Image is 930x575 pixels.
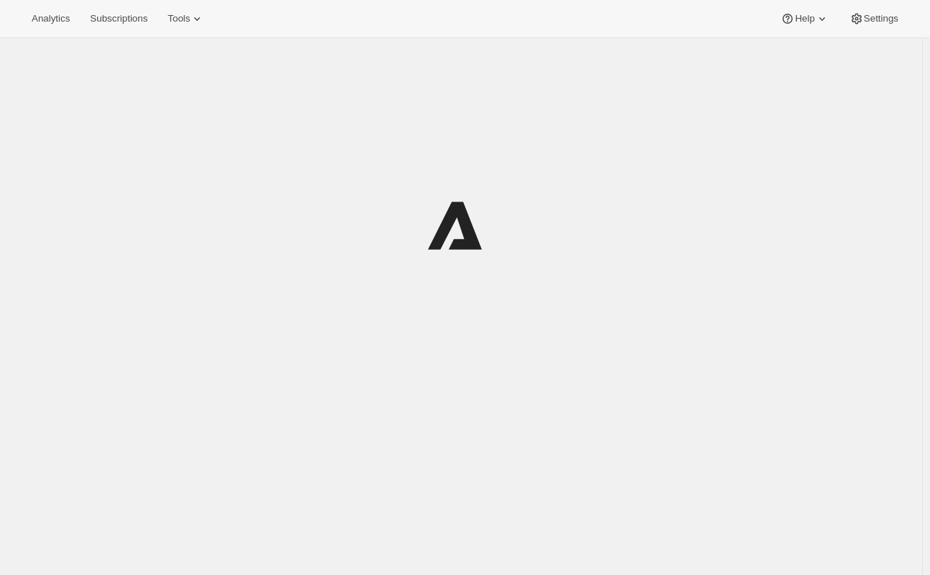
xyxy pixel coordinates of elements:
[32,13,70,24] span: Analytics
[864,13,898,24] span: Settings
[23,9,78,29] button: Analytics
[841,9,907,29] button: Settings
[168,13,190,24] span: Tools
[795,13,814,24] span: Help
[81,9,156,29] button: Subscriptions
[90,13,147,24] span: Subscriptions
[159,9,213,29] button: Tools
[772,9,837,29] button: Help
